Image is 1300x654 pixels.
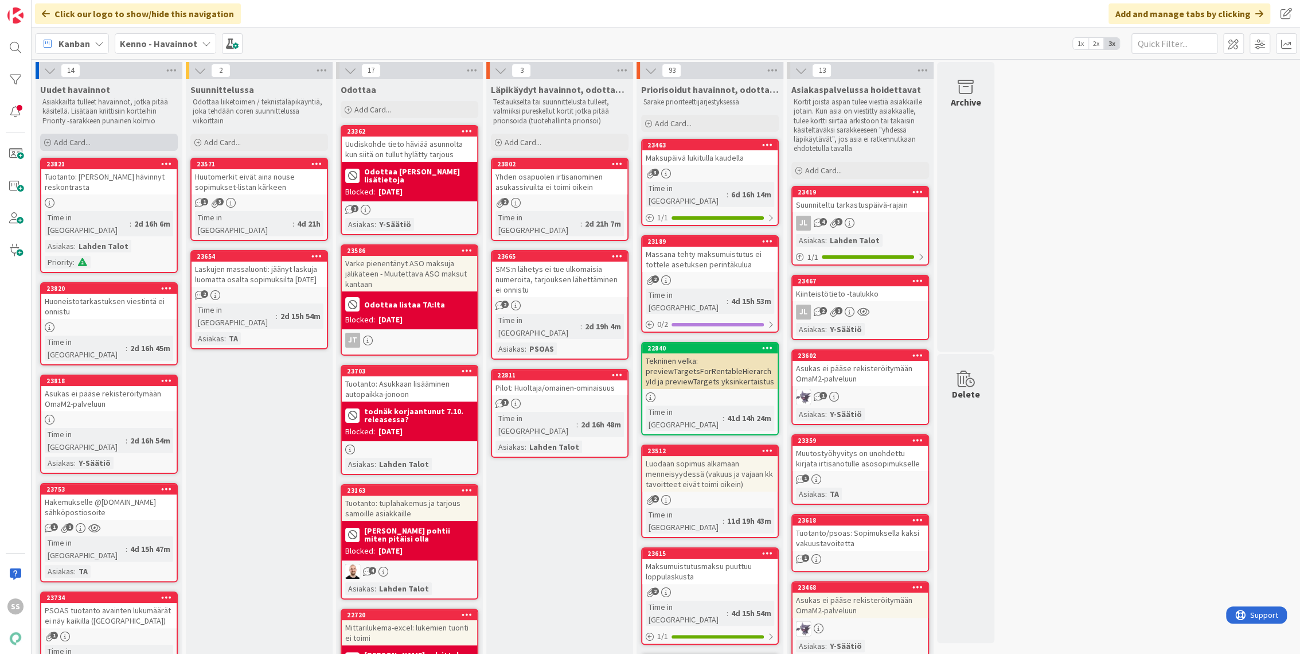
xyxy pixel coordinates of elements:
[45,211,130,236] div: Time in [GEOGRAPHIC_DATA]
[657,212,668,224] span: 1 / 1
[793,390,928,404] div: LM
[793,351,928,361] div: 23602
[41,603,177,628] div: PSOAS tuotanto avainten lukumäärät ei näy kaikilla ([GEOGRAPHIC_DATA])
[643,98,776,107] p: Sarake prioriteettijärjestyksessä
[192,262,327,287] div: Laskujen massaluonti: jäänyt laskuja luomatta osalta sopimuksilta [DATE]
[126,543,127,555] span: :
[41,169,177,194] div: Tuotanto: [PERSON_NAME] hävinnyt reskontrasta
[345,314,375,326] div: Blocked:
[35,3,241,24] div: Click our logo to show/hide this navigation
[646,182,727,207] div: Time in [GEOGRAPHIC_DATA]
[126,342,127,355] span: :
[819,392,827,399] span: 1
[793,305,928,320] div: JL
[827,408,865,421] div: Y-Säätiö
[642,150,778,165] div: Maksupäivä lukitulla kaudella
[657,318,668,330] span: 0 / 2
[492,370,627,380] div: 22811
[374,458,376,470] span: :
[492,370,627,395] div: 22811Pilot: Huoltaja/omainen-ominaisuus
[525,342,526,355] span: :
[727,188,728,201] span: :
[276,310,278,322] span: :
[642,236,778,272] div: 23189Massana tehty maksumuistutus ei tottele asetuksen perintäkulua
[226,332,241,345] div: TA
[642,559,778,584] div: Maksumuistutusmaksu puuttuu loppulaskusta
[825,234,827,247] span: :
[126,434,127,447] span: :
[345,426,375,438] div: Blocked:
[798,583,928,591] div: 23468
[378,545,403,557] div: [DATE]
[495,441,525,453] div: Asiakas
[192,251,327,287] div: 23654Laskujen massaluonti: jäänyt laskuja luomatta osalta sopimuksilta [DATE]
[216,198,224,205] span: 3
[642,317,778,332] div: 0/2
[798,352,928,360] div: 23602
[647,238,778,246] div: 23189
[492,251,627,262] div: 23665
[802,554,809,562] span: 1
[642,343,778,353] div: 22840
[796,408,825,421] div: Asiakas
[361,64,381,77] span: 17
[342,333,477,348] div: JT
[728,188,774,201] div: 6d 16h 14m
[1104,38,1119,49] span: 3x
[793,435,928,471] div: 23359Muutostyöhyvitys on unohdettu kirjata irtisanotulle asosopimukselle
[342,126,477,162] div: 23362Uudiskohde tieto häviää asunnolta kun siitä on tullut hylätty tarjous
[646,601,727,626] div: Time in [GEOGRAPHIC_DATA]
[54,137,91,147] span: Add Card...
[642,353,778,389] div: Tekninen velka: previewTargetsForRentableHierarchyId ja previewTargets yksinkertaistus
[825,640,827,652] span: :
[576,418,578,431] span: :
[501,198,509,205] span: 2
[347,367,477,375] div: 23703
[41,495,177,520] div: Hakemukselle @[DOMAIN_NAME] sähköpostiosoite
[796,640,825,652] div: Asiakas
[580,320,582,333] span: :
[796,488,825,500] div: Asiakas
[345,186,375,198] div: Blocked:
[646,406,723,431] div: Time in [GEOGRAPHIC_DATA]
[492,159,627,169] div: 23802
[127,434,173,447] div: 2d 16h 54m
[292,217,294,230] span: :
[651,495,659,503] span: 2
[728,295,774,307] div: 4d 15h 53m
[642,456,778,492] div: Luodaan sopimus alkamaan menneisyydessä (vakuus ja vajaan kk tavoitteet eivät toimi oikein)
[501,301,509,308] span: 2
[495,211,580,236] div: Time in [GEOGRAPHIC_DATA]
[793,446,928,471] div: Muutostyöhyvitys on unohdettu kirjata irtisanotulle asosopimukselle
[40,84,110,95] span: Uudet havainnot
[651,275,659,283] span: 2
[46,285,177,293] div: 23820
[224,332,226,345] span: :
[495,314,580,339] div: Time in [GEOGRAPHIC_DATA]
[42,98,175,126] p: Asiakkailta tulleet havainnot, jotka pitää käsitellä. Lisätään kriittisiin kortteihin Priority -s...
[342,376,477,402] div: Tuotanto: Asukkaan lisääminen autopaikka-jonoon
[1131,33,1217,54] input: Quick Filter...
[646,508,723,534] div: Time in [GEOGRAPHIC_DATA]
[492,169,627,194] div: Yhden osapuolen irtisanominen asukassivuilta ei toimi oikein
[193,98,326,126] p: Odottaa liiketoimen / teknistäläpikäyntiä, joka tehdään coren suunnittelussa viikoittain
[796,234,825,247] div: Asiakas
[798,277,928,285] div: 23467
[793,515,928,551] div: 23618Tuotanto/psoas: Sopimuksella kaksi vakuustavoitetta
[512,64,531,77] span: 3
[723,515,724,527] span: :
[345,545,375,557] div: Blocked:
[642,629,778,644] div: 1/1
[45,336,126,361] div: Time in [GEOGRAPHIC_DATA]
[793,361,928,386] div: Asukas ei pääse rekisteröitymään OmaM2-palveluun
[651,587,659,595] span: 2
[724,412,774,425] div: 41d 14h 24m
[796,305,811,320] div: JL
[793,351,928,386] div: 23602Asukas ei pääse rekisteröitymään OmaM2-palveluun
[835,307,842,314] span: 1
[342,485,477,521] div: 23163Tuotanto: tuplahakemus ja tarjous samoille asiakkaille
[45,240,74,252] div: Asiakas
[807,251,818,263] span: 1 / 1
[492,380,627,395] div: Pilot: Huoltaja/omainen-ominaisuus
[345,333,360,348] div: JT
